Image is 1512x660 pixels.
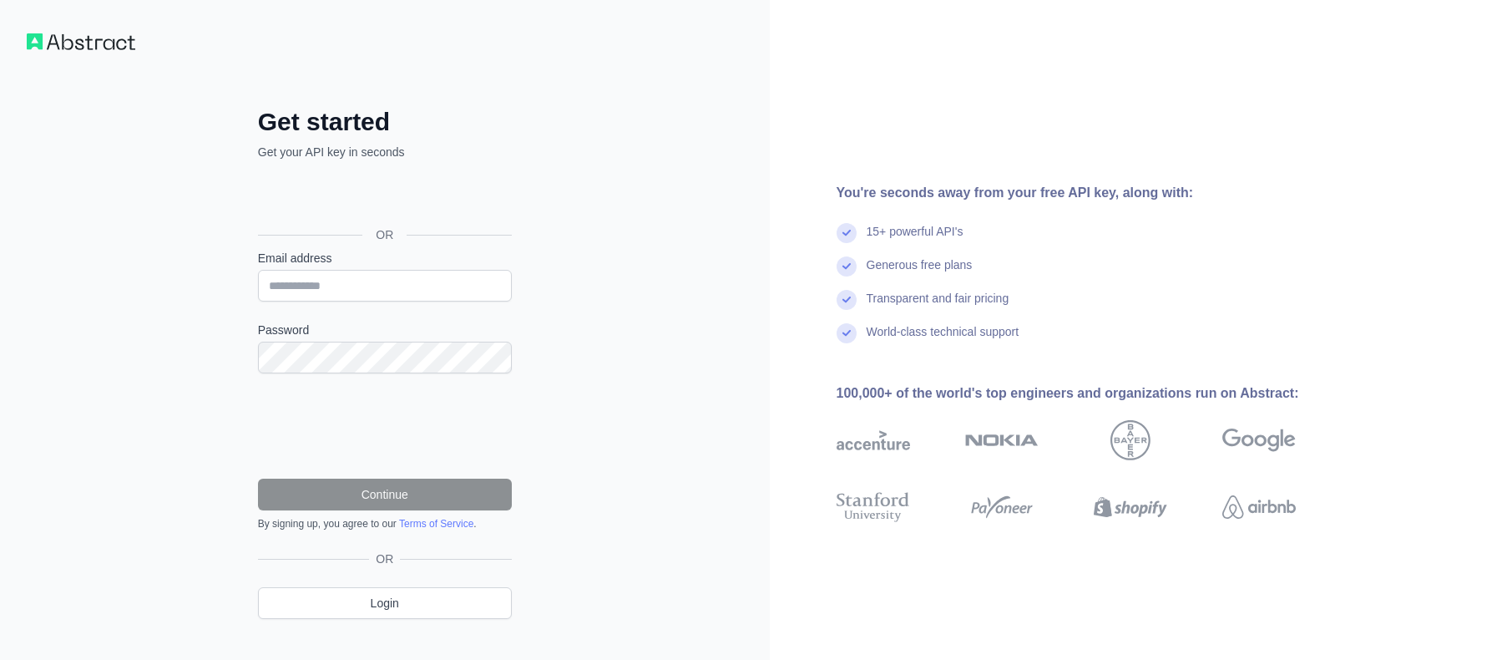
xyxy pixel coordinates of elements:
[837,420,910,460] img: accenture
[867,223,963,256] div: 15+ powerful API's
[27,33,135,50] img: Workflow
[258,479,512,510] button: Continue
[362,226,407,243] span: OR
[1222,489,1296,525] img: airbnb
[1222,420,1296,460] img: google
[867,290,1009,323] div: Transparent and fair pricing
[258,322,512,338] label: Password
[837,489,910,525] img: stanford university
[837,383,1349,404] div: 100,000+ of the world's top engineers and organizations run on Abstract:
[258,393,512,459] iframe: reCAPTCHA
[867,323,1019,357] div: World-class technical support
[965,489,1039,525] img: payoneer
[837,290,857,310] img: check mark
[837,183,1349,203] div: You're seconds away from your free API key, along with:
[369,551,400,567] span: OR
[258,107,512,137] h2: Get started
[258,517,512,531] div: By signing up, you agree to our .
[1094,489,1167,525] img: shopify
[250,179,517,216] iframe: Schaltfläche „Über Google anmelden“
[258,144,512,160] p: Get your API key in seconds
[965,420,1039,460] img: nokia
[399,518,473,530] a: Terms of Service
[837,223,857,243] img: check mark
[258,250,512,267] label: Email address
[258,587,512,619] a: Login
[837,256,857,277] img: check mark
[837,323,857,343] img: check mark
[1110,420,1150,460] img: bayer
[867,256,973,290] div: Generous free plans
